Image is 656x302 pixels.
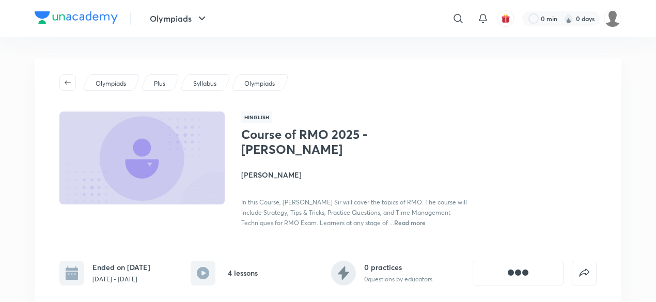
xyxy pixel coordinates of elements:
[572,261,597,285] button: false
[94,79,128,88] a: Olympiads
[564,13,574,24] img: streak
[35,11,118,26] a: Company Logo
[501,14,510,23] img: avatar
[193,79,216,88] p: Syllabus
[497,10,514,27] button: avatar
[35,11,118,24] img: Company Logo
[473,261,564,285] button: [object Object]
[243,79,277,88] a: Olympiads
[58,110,226,205] img: Thumbnail
[144,8,214,29] button: Olympiads
[228,267,258,278] h6: 4 lessons
[394,218,426,227] span: Read more
[241,198,467,227] span: In this Course, [PERSON_NAME] Sir will cover the topics of RMO. The course will include Strategy,...
[241,169,473,180] h4: [PERSON_NAME]
[604,10,621,27] img: Adrinil Sain
[192,79,218,88] a: Syllabus
[154,79,165,88] p: Plus
[364,275,432,284] p: 0 questions by educators
[241,112,272,123] span: Hinglish
[152,79,167,88] a: Plus
[92,262,150,273] h6: Ended on [DATE]
[241,127,410,157] h1: Course of RMO 2025 - [PERSON_NAME]
[244,79,275,88] p: Olympiads
[92,275,150,284] p: [DATE] - [DATE]
[96,79,126,88] p: Olympiads
[364,262,432,273] h6: 0 practices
